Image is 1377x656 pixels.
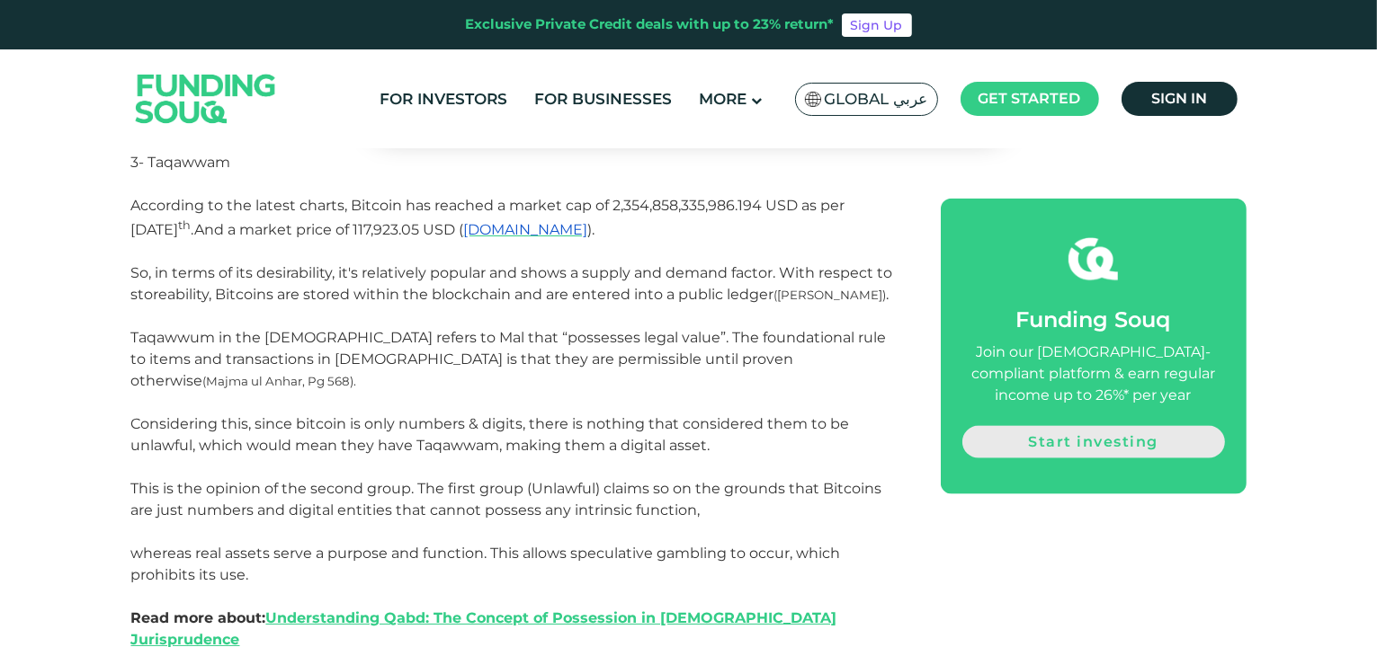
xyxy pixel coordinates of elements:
img: Logo [118,53,294,144]
a: Sign Up [842,13,912,37]
span: (Majma ul Anhar, Pg 568). [203,374,357,388]
a: [DOMAIN_NAME] [464,221,588,238]
a: Sign in [1122,82,1238,116]
span: According to the latest charts, Bitcoin has reached a market cap of 2,354,858,335,986.194 USD as ... [131,197,845,238]
span: Considering this, since bitcoin is only numbers & digits, there is nothing that considered them t... [131,415,882,583]
a: For Businesses [530,84,676,114]
span: ([PERSON_NAME]) [774,288,887,302]
div: Join our [DEMOGRAPHIC_DATA]-compliant platform & earn regular income up to 26%* per year [962,341,1225,405]
span: So, in terms of its desirability, it's relatively popular and shows a supply and demand factor. W... [131,264,893,303]
a: For Investors [375,84,512,114]
img: fsicon [1069,234,1118,283]
strong: Read more about: [131,609,837,648]
span: Sign in [1151,90,1207,107]
a: Understanding Qabd: The Concept of Possession in [DEMOGRAPHIC_DATA] Jurisprudence [131,609,837,648]
span: Funding Souq [1016,306,1171,332]
img: SA Flag [805,92,821,107]
span: Global عربي [825,89,928,110]
a: Start investing [962,425,1225,457]
div: Exclusive Private Credit deals with up to 23% return* [466,14,835,35]
span: More [699,90,747,108]
sup: th [179,218,192,232]
span: Taqawwum in the [DEMOGRAPHIC_DATA] refers to Mal that “possesses legal value”. The foundational r... [131,329,887,389]
span: Get started [979,90,1081,107]
span: 3- Taqawwam [131,154,231,171]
